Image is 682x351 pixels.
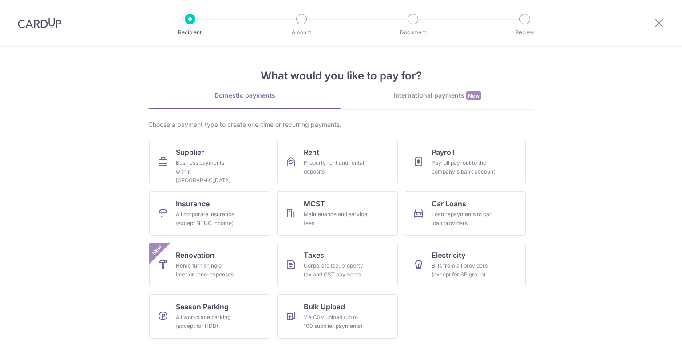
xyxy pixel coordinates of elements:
[176,147,204,158] span: Supplier
[269,28,334,37] p: Amount
[176,261,240,279] div: Home furnishing or interior reno-expenses
[304,210,368,228] div: Maintenance and service fees
[150,243,164,257] span: New
[277,243,398,287] a: TaxesCorporate tax, property tax and GST payments
[176,158,240,185] div: Business payments within [GEOGRAPHIC_DATA]
[304,261,368,279] div: Corporate tax, property tax and GST payments
[148,68,534,84] h4: What would you like to pay for?
[304,158,368,176] div: Property rent and rental deposits
[277,191,398,236] a: MCSTMaintenance and service fees
[304,198,325,209] span: MCST
[432,250,465,260] span: Electricity
[176,250,214,260] span: Renovation
[492,28,558,37] p: Review
[432,210,496,228] div: Loan repayments to car loan providers
[405,140,526,184] a: PayrollPayroll pay-out to the company's bank account
[176,210,240,228] div: All corporate insurance (except NTUC Income)
[432,147,455,158] span: Payroll
[149,140,270,184] a: SupplierBusiness payments within [GEOGRAPHIC_DATA]
[304,250,324,260] span: Taxes
[148,91,341,100] div: Domestic payments
[149,294,270,339] a: Season ParkingAll workplace parking (except for HDB)
[341,91,534,100] div: International payments
[304,147,319,158] span: Rent
[149,191,270,236] a: InsuranceAll corporate insurance (except NTUC Income)
[432,261,496,279] div: Bills from all providers (except for SP group)
[304,301,345,312] span: Bulk Upload
[466,91,481,100] span: New
[277,294,398,339] a: Bulk UploadVia CSV upload (up to 100 supplier payments)
[277,140,398,184] a: RentProperty rent and rental deposits
[405,243,526,287] a: ElectricityBills from all providers (except for SP group)
[405,191,526,236] a: Car LoansLoan repayments to car loan providers
[176,198,210,209] span: Insurance
[432,198,466,209] span: Car Loans
[625,324,673,347] iframe: Opens a widget where you can find more information
[18,18,61,28] img: CardUp
[176,313,240,331] div: All workplace parking (except for HDB)
[432,158,496,176] div: Payroll pay-out to the company's bank account
[380,28,446,37] p: Document
[149,243,270,287] a: RenovationHome furnishing or interior reno-expensesNew
[157,28,223,37] p: Recipient
[148,120,534,129] div: Choose a payment type to create one-time or recurring payments.
[304,313,368,331] div: Via CSV upload (up to 100 supplier payments)
[176,301,229,312] span: Season Parking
